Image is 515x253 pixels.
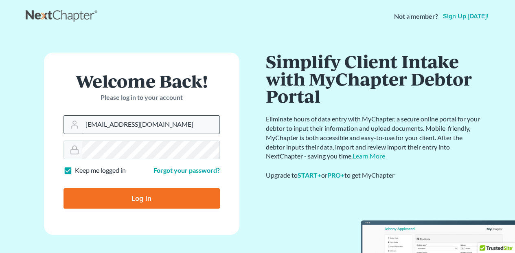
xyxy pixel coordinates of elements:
input: Log In [64,188,220,209]
a: Sign up [DATE]! [441,13,490,20]
h1: Simplify Client Intake with MyChapter Debtor Portal [266,53,482,105]
input: Email Address [82,116,219,134]
h1: Welcome Back! [64,72,220,90]
p: Please log in to your account [64,93,220,102]
label: Keep me logged in [75,166,126,175]
strong: Not a member? [394,12,438,21]
a: START+ [298,171,321,179]
div: Upgrade to or to get MyChapter [266,171,482,180]
a: Forgot your password? [153,166,220,174]
a: Learn More [353,152,385,160]
a: PRO+ [327,171,344,179]
p: Eliminate hours of data entry with MyChapter, a secure online portal for your debtor to input the... [266,114,482,161]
